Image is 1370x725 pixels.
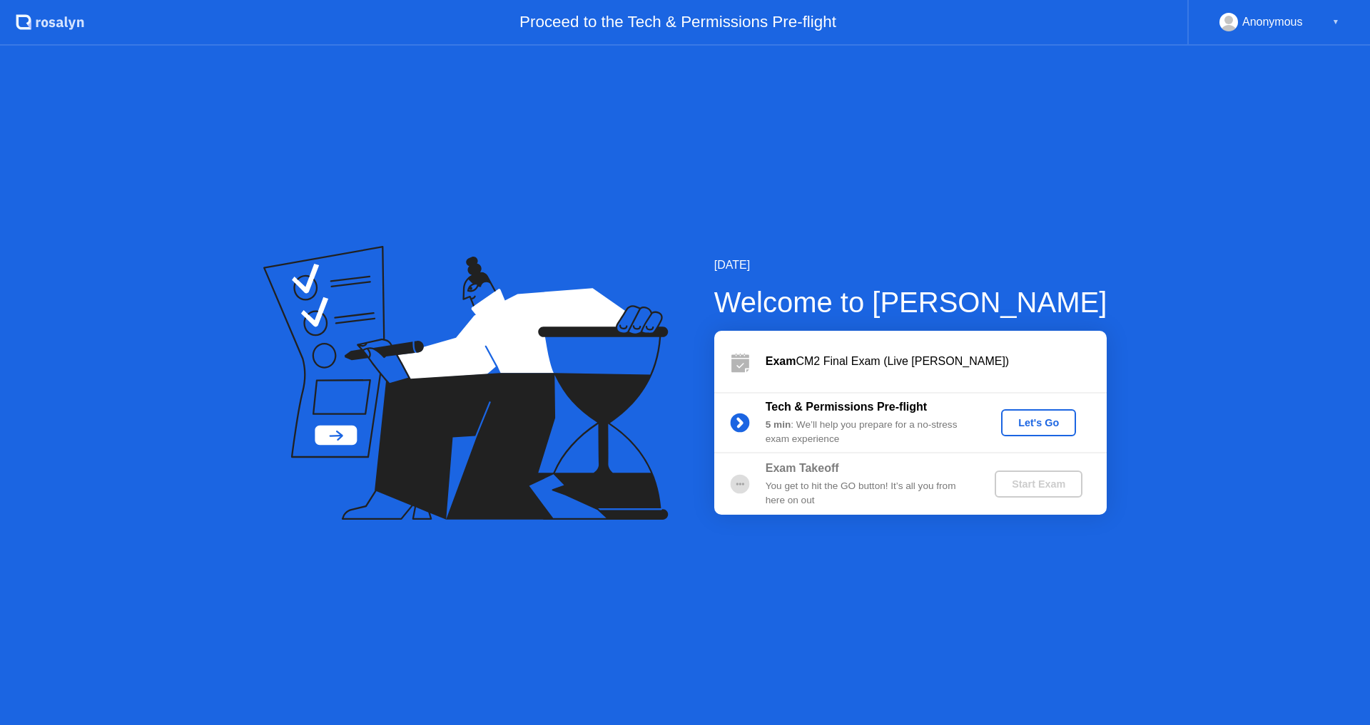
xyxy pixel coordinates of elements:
div: Let's Go [1007,417,1070,428]
div: : We’ll help you prepare for a no-stress exam experience [766,418,971,447]
div: Anonymous [1242,13,1303,31]
b: Exam [766,355,796,367]
button: Let's Go [1001,409,1076,436]
div: ▼ [1332,13,1339,31]
b: 5 min [766,419,791,430]
button: Start Exam [995,471,1082,498]
div: Start Exam [1000,478,1077,490]
div: [DATE] [714,257,1107,274]
div: Welcome to [PERSON_NAME] [714,281,1107,324]
div: CM2 Final Exam (Live [PERSON_NAME]) [766,353,1107,370]
b: Exam Takeoff [766,462,839,474]
div: You get to hit the GO button! It’s all you from here on out [766,479,971,508]
b: Tech & Permissions Pre-flight [766,401,927,413]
